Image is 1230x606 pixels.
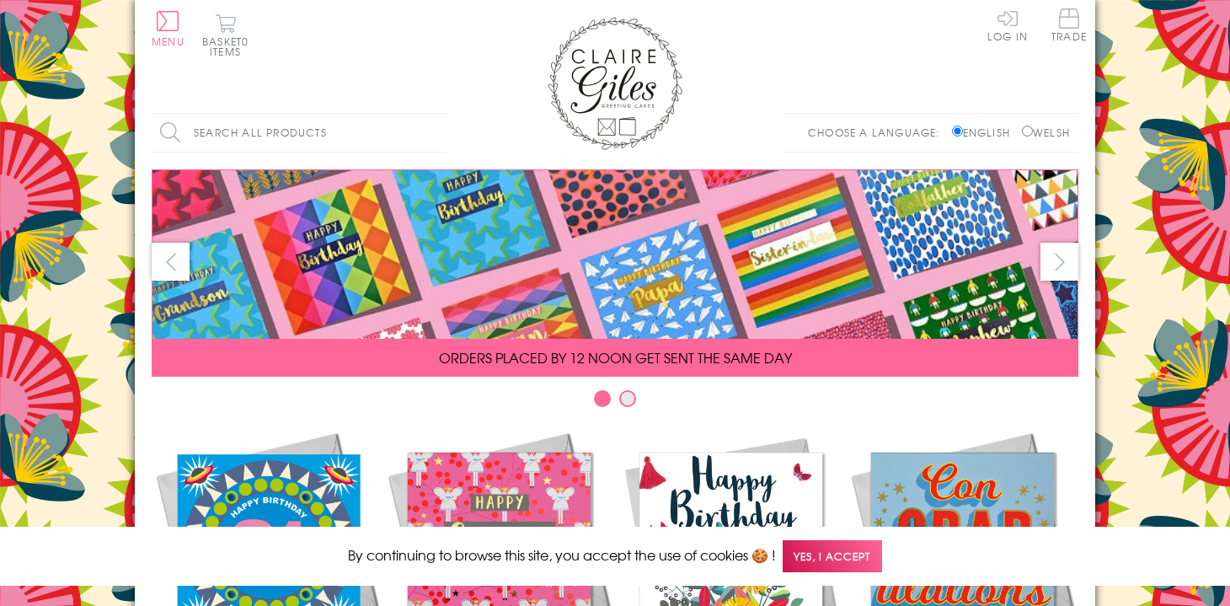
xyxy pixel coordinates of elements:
[202,13,249,56] button: Basket0 items
[548,17,682,150] img: Claire Giles Greetings Cards
[952,126,963,137] input: English
[1022,126,1033,137] input: Welsh
[1040,243,1078,281] button: next
[783,540,882,573] span: Yes, I accept
[430,114,447,152] input: Search
[152,11,184,46] button: Menu
[987,8,1028,41] a: Log In
[210,34,249,59] span: 0 items
[152,114,447,152] input: Search all products
[439,347,792,367] span: ORDERS PLACED BY 12 NOON GET SENT THE SAME DAY
[152,34,184,49] span: Menu
[594,390,611,407] button: Carousel Page 1 (Current Slide)
[1022,125,1070,140] label: Welsh
[619,390,636,407] button: Carousel Page 2
[152,243,190,281] button: prev
[952,125,1019,140] label: English
[808,125,949,140] p: Choose a language:
[152,389,1078,416] div: Carousel Pagination
[1051,8,1087,41] span: Trade
[1051,8,1087,45] a: Trade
